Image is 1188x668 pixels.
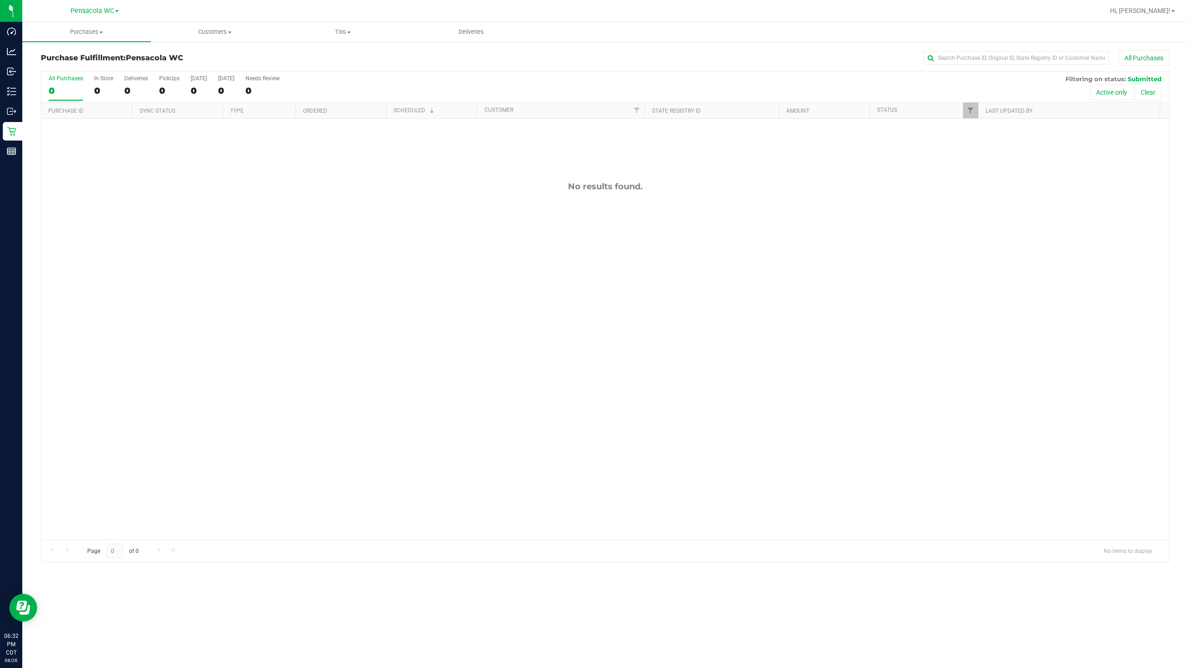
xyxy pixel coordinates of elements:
inline-svg: Inbound [7,67,16,76]
p: 08/26 [4,657,18,664]
div: 0 [159,85,180,96]
a: Amount [786,108,809,114]
div: In Store [94,75,113,82]
span: Tills [279,28,407,36]
a: Last Updated By [986,108,1033,114]
div: 0 [245,85,280,96]
inline-svg: Dashboard [7,27,16,36]
h3: Purchase Fulfillment: [41,54,417,62]
span: Purchases [22,28,151,36]
span: Pensacola WC [71,7,114,15]
div: Needs Review [245,75,280,82]
input: Search Purchase ID, Original ID, State Registry ID or Customer Name... [923,51,1109,65]
span: Deliveries [446,28,497,36]
a: Type [230,108,244,114]
span: Hi, [PERSON_NAME]! [1110,7,1170,14]
div: [DATE] [191,75,207,82]
div: [DATE] [218,75,234,82]
inline-svg: Outbound [7,107,16,116]
a: Purchases [22,22,151,42]
a: Sync Status [140,108,175,114]
inline-svg: Reports [7,147,16,156]
iframe: Resource center [9,594,37,622]
inline-svg: Retail [7,127,16,136]
span: Page of 0 [79,544,146,558]
div: 0 [124,85,148,96]
span: No items to display [1096,544,1160,558]
inline-svg: Analytics [7,47,16,56]
inline-svg: Inventory [7,87,16,96]
div: 0 [218,85,234,96]
a: Customers [151,22,279,42]
div: 0 [49,85,83,96]
div: 0 [94,85,113,96]
a: Ordered [303,108,327,114]
a: Customer [484,107,513,113]
a: Scheduled [394,107,436,114]
a: Filter [629,103,645,118]
span: Filtering on status: [1065,75,1126,83]
span: Customers [151,28,279,36]
button: Active only [1090,84,1133,100]
div: 0 [191,85,207,96]
span: Pensacola WC [126,53,183,62]
div: Deliveries [124,75,148,82]
a: State Registry ID [652,108,701,114]
div: PickUps [159,75,180,82]
a: Filter [963,103,978,118]
a: Purchase ID [48,108,84,114]
div: All Purchases [49,75,83,82]
p: 06:32 PM CDT [4,632,18,657]
a: Deliveries [407,22,536,42]
button: All Purchases [1118,50,1169,66]
span: Submitted [1128,75,1162,83]
div: No results found. [41,181,1169,192]
a: Tills [279,22,407,42]
a: Status [877,107,897,113]
button: Clear [1135,84,1162,100]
